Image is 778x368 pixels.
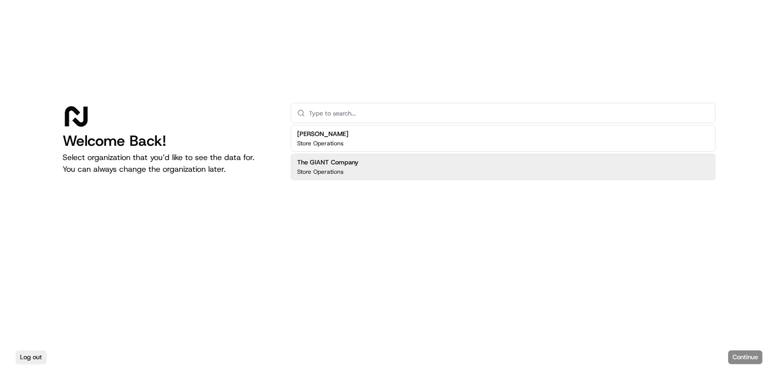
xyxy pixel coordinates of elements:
[63,132,275,150] h1: Welcome Back!
[63,152,275,175] p: Select organization that you’d like to see the data for. You can always change the organization l...
[297,168,344,176] p: Store Operations
[297,139,344,147] p: Store Operations
[297,158,359,167] h2: The GIANT Company
[297,130,348,138] h2: [PERSON_NAME]
[291,123,715,182] div: Suggestions
[16,350,46,364] button: Log out
[309,103,709,123] input: Type to search...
